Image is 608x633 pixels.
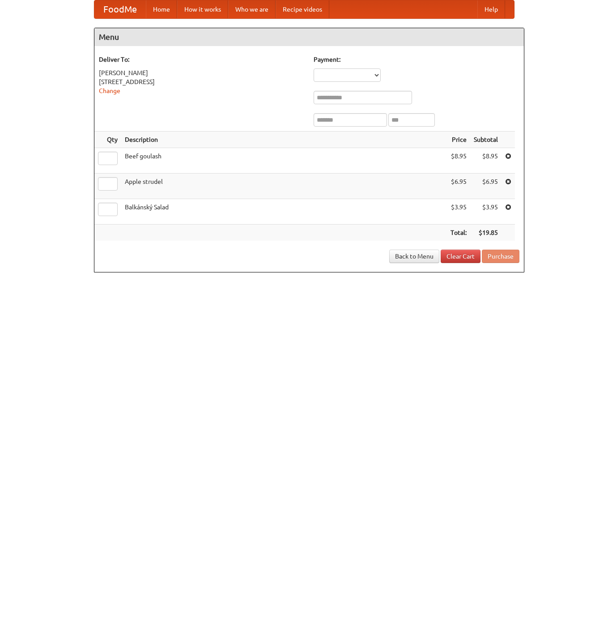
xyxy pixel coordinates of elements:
[314,55,519,64] h5: Payment:
[121,148,447,174] td: Beef goulash
[447,225,470,241] th: Total:
[441,250,480,263] a: Clear Cart
[470,148,502,174] td: $8.95
[276,0,329,18] a: Recipe videos
[477,0,505,18] a: Help
[447,174,470,199] td: $6.95
[94,0,146,18] a: FoodMe
[99,77,305,86] div: [STREET_ADDRESS]
[99,55,305,64] h5: Deliver To:
[94,132,121,148] th: Qty
[121,199,447,225] td: Balkánský Salad
[447,148,470,174] td: $8.95
[447,132,470,148] th: Price
[470,174,502,199] td: $6.95
[99,87,120,94] a: Change
[470,132,502,148] th: Subtotal
[121,174,447,199] td: Apple strudel
[447,199,470,225] td: $3.95
[470,225,502,241] th: $19.85
[94,28,524,46] h4: Menu
[470,199,502,225] td: $3.95
[121,132,447,148] th: Description
[389,250,439,263] a: Back to Menu
[177,0,228,18] a: How it works
[99,68,305,77] div: [PERSON_NAME]
[482,250,519,263] button: Purchase
[146,0,177,18] a: Home
[228,0,276,18] a: Who we are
